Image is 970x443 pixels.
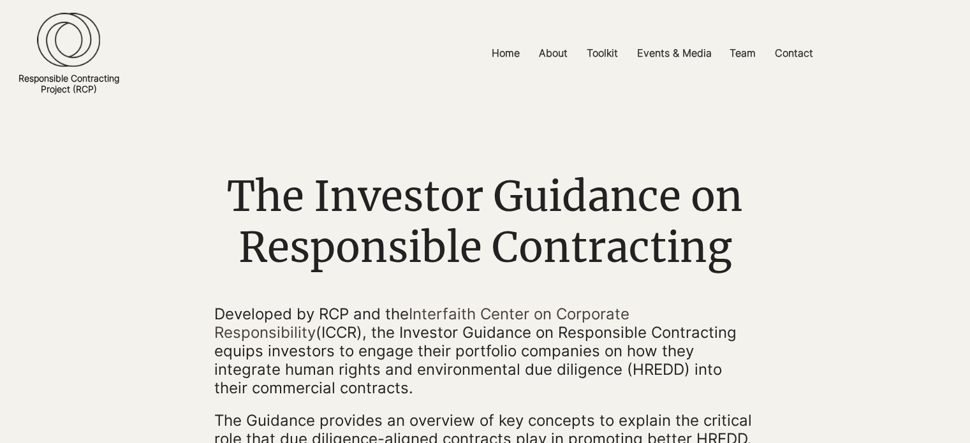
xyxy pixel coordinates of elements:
[723,39,762,68] p: Team
[214,305,737,397] span: Developed by RCP and the (ICCR), the Investor Guidance on Responsible Contracting equips investor...
[335,39,970,68] nav: Site
[580,39,624,68] p: Toolkit
[533,39,574,68] p: About
[631,39,718,68] p: Events & Media
[768,39,819,68] p: Contact
[577,39,628,68] a: Toolkit
[482,39,529,68] a: Home
[485,39,526,68] p: Home
[227,171,743,273] span: The Investor Guidance on Responsible Contracting
[214,305,629,342] a: Interfaith Center on Corporate Responsibility
[529,39,577,68] a: About
[720,39,765,68] a: Team
[765,39,823,68] a: Contact
[18,73,119,94] a: Responsible ContractingProject (RCP)
[628,39,720,68] a: Events & Media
